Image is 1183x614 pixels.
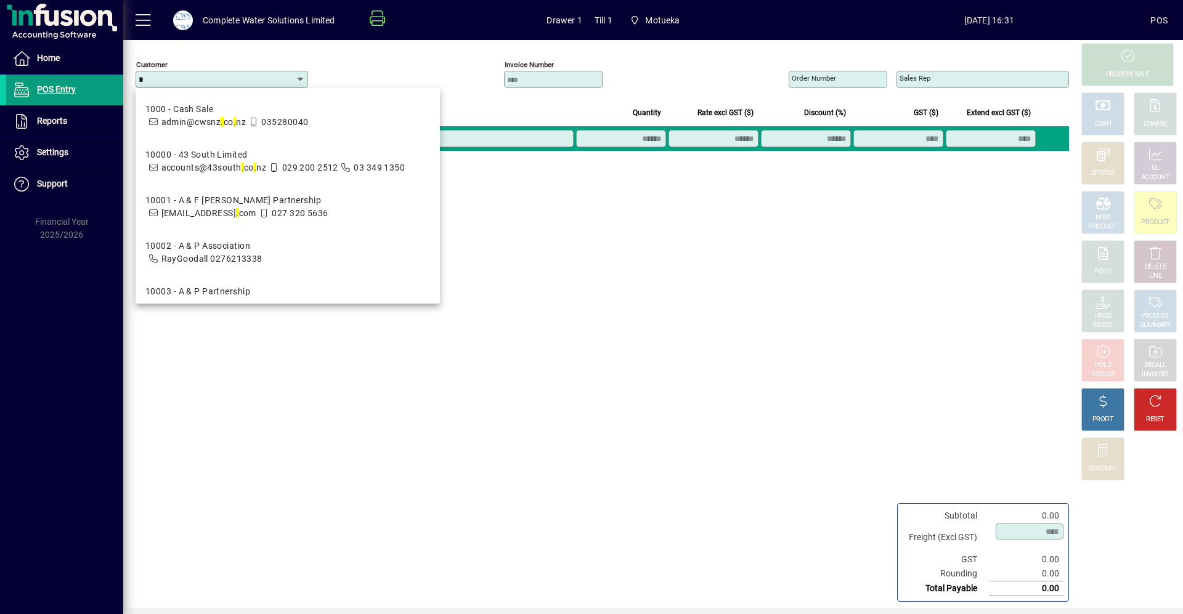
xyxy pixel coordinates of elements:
a: Reports [6,106,123,137]
div: PRICE [1095,312,1112,321]
a: Settings [6,137,123,168]
div: PRODUCT [1141,218,1169,227]
div: GL [1152,164,1160,173]
div: LINE [1149,272,1161,281]
td: Subtotal [903,509,990,523]
span: RayGoodall 0276213338 [161,254,262,264]
td: 0.00 [990,567,1063,581]
span: GST ($) [914,106,938,119]
a: Home [6,43,123,74]
span: 035280040 [261,117,308,127]
span: Till 1 [595,10,612,30]
div: 10002 - A & P Association [145,240,262,252]
div: RECALL [1145,361,1166,370]
td: GST [903,552,990,567]
em: . [242,163,244,172]
em: . [254,163,256,172]
div: 1000 - Cash Sale [145,103,308,116]
span: [DATE] 16:31 [827,10,1150,30]
div: ACCOUNT [1141,173,1169,182]
div: RESET [1146,415,1165,424]
span: Home [37,53,60,63]
button: Profile [163,9,203,31]
div: POS [1150,10,1168,30]
div: 10001 - A & F [PERSON_NAME] Partnership [145,194,328,207]
span: Settings [37,147,68,157]
span: Motueka [625,9,685,31]
span: POS Entry [37,84,76,94]
a: Support [6,169,123,200]
div: 10000 - 43 South Limited [145,148,405,161]
div: PRODUCT [1089,222,1116,232]
mat-option: 10003 - A & P Partnership [136,275,440,308]
div: HOLD [1095,361,1111,370]
td: 0.00 [990,552,1063,567]
div: INVOICE [1091,370,1114,379]
span: 027 320 5636 [272,208,328,218]
div: CASH [1095,119,1111,129]
mat-option: 10002 - A & P Association [136,230,440,275]
td: Total Payable [903,581,990,596]
div: INVOICES [1142,370,1168,379]
span: accounts@43south co nz [161,163,267,172]
mat-label: Sales rep [900,74,930,83]
span: Drawer 1 [547,10,582,30]
em: . [221,117,223,127]
td: Rounding [903,567,990,581]
em: . [236,208,238,218]
div: MISC [1096,213,1110,222]
mat-label: Invoice number [505,60,554,69]
mat-option: 10001 - A & F Bruce Partnership [136,184,440,230]
mat-option: 10000 - 43 South Limited [136,139,440,184]
span: Support [37,179,68,188]
div: PROFIT [1092,415,1113,424]
span: admin@cwsnz co nz [161,117,246,127]
mat-label: Customer [136,60,168,69]
div: DELETE [1145,262,1166,272]
span: Discount (%) [804,106,846,119]
em: . [234,117,236,127]
div: EFTPOS [1092,169,1115,178]
span: Quantity [633,106,661,119]
td: 0.00 [990,581,1063,596]
mat-label: Order number [792,74,836,83]
div: Complete Water Solutions Limited [203,10,335,30]
div: NOTE [1095,267,1111,277]
div: SELECT [1092,321,1114,330]
span: Extend excl GST ($) [967,106,1031,119]
div: DISCOUNT [1088,464,1118,474]
span: 03 349 1350 [354,163,405,172]
span: 029 200 2512 [282,163,338,172]
div: PRODUCT [1141,312,1169,321]
span: Motueka [645,10,680,30]
div: 10003 - A & P Partnership [145,285,250,298]
span: Reports [37,116,67,126]
td: Freight (Excl GST) [903,523,990,552]
td: 0.00 [990,509,1063,523]
div: SUMMARY [1140,321,1171,330]
span: [EMAIL_ADDRESS] com [161,208,256,218]
mat-option: 1000 - Cash Sale [136,93,440,139]
div: PROCESS SALE [1106,70,1149,79]
span: Rate excl GST ($) [697,106,754,119]
div: CHARGE [1144,119,1168,129]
